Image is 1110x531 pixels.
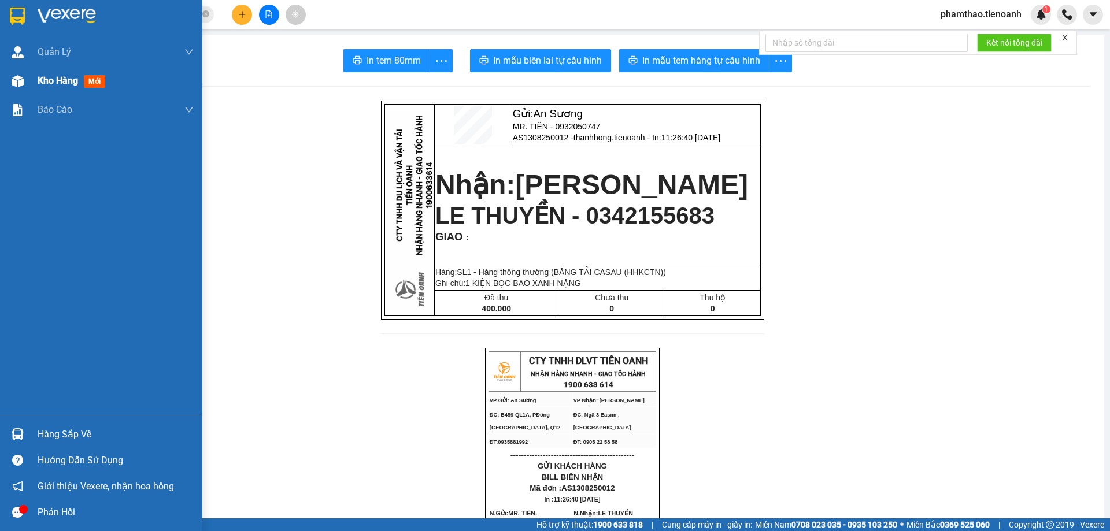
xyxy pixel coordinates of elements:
span: plus [238,10,246,18]
strong: NHẬN HÀNG NHANH - GIAO TỐC HÀNH [531,370,646,378]
sup: 1 [1042,5,1050,13]
button: file-add [259,5,279,25]
span: MR. TIÊN [508,510,535,517]
span: In mẫu tem hàng tự cấu hình [642,53,760,68]
button: aim [286,5,306,25]
span: An Sương [534,107,583,120]
span: ---------------------------------------------- [25,75,149,84]
span: Kết nối tổng đài [986,36,1042,49]
span: In mẫu biên lai tự cấu hình [493,53,602,68]
span: question-circle [12,455,23,466]
span: down [184,105,194,114]
span: close-circle [202,10,209,17]
span: copyright [1046,521,1054,529]
span: In : [545,496,601,503]
span: file-add [265,10,273,18]
strong: 1900 633 614 [77,28,127,37]
span: GỬI KHÁCH HÀNG [538,462,607,470]
img: icon-new-feature [1036,9,1046,20]
div: Hàng sắp về [38,426,194,443]
span: close-circle [202,9,209,20]
span: Kho hàng [38,75,78,86]
span: BILL BIÊN NHẬN [542,473,604,481]
button: plus [232,5,252,25]
span: ĐC: Ngã 3 Easim ,[GEOGRAPHIC_DATA] [573,412,631,430]
span: N.Nhận: [573,510,635,529]
span: ---------------------------------------------- [510,450,634,459]
span: Giới thiệu Vexere, nhận hoa hồng [38,479,174,493]
span: LE THUYỀN - [573,510,635,529]
span: 0 [711,304,715,313]
span: thanhhong.tienoanh - In: [573,133,720,142]
span: CTY TNHH DLVT TIẾN OANH [43,6,162,17]
button: more [430,49,453,72]
strong: 0708 023 035 - 0935 103 250 [791,520,897,529]
span: 0 [609,304,614,313]
span: 11:26:40 [DATE] [661,133,720,142]
span: ĐT: 0905 22 58 58 [573,439,618,445]
span: mới [84,75,105,88]
span: ĐC: Ngã 3 Easim ,[GEOGRAPHIC_DATA] [88,51,146,62]
button: printerIn tem 80mm [343,49,430,72]
span: printer [479,55,489,66]
img: warehouse-icon [12,75,24,87]
span: ĐT:0935881992 [5,65,43,71]
span: more [769,54,791,68]
span: ĐC: B459 QL1A, PĐông [GEOGRAPHIC_DATA], Q12 [5,51,76,62]
img: logo [5,8,34,36]
span: [PERSON_NAME] [515,169,748,200]
button: Kết nối tổng đài [977,34,1052,52]
span: VP Gửi: An Sương [5,43,51,49]
span: Đã thu [484,293,508,302]
span: Cung cấp máy in - giấy in: [662,518,752,531]
span: Ghi chú: [435,279,581,288]
span: VP Nhận: [PERSON_NAME] [88,43,159,49]
img: solution-icon [12,104,24,116]
span: 400.000 [482,304,511,313]
strong: Nhận: [435,169,748,200]
span: Chưa thu [595,293,628,302]
span: notification [12,481,23,492]
img: phone-icon [1062,9,1072,20]
span: message [12,507,23,518]
span: VP Gửi: An Sương [490,398,536,403]
span: 1 [1044,5,1048,13]
button: printerIn mẫu tem hàng tự cấu hình [619,49,769,72]
span: LE THUYỀN - 0342155683 [435,203,715,228]
span: 11:26:40 [DATE] [554,496,601,503]
span: MR. TIÊN - 0932050747 [513,122,601,131]
button: caret-down [1083,5,1103,25]
strong: 1900 633 614 [564,380,613,389]
strong: 0369 525 060 [940,520,990,529]
span: printer [628,55,638,66]
span: : [463,233,469,242]
img: logo-vxr [10,8,25,25]
input: Nhập số tổng đài [765,34,968,52]
span: ĐC: B459 QL1A, PĐông [GEOGRAPHIC_DATA], Q12 [490,412,561,430]
span: 1 - Hàng thông thường (BĂNG TẢI CASAU (HHKCTN)) [467,268,665,277]
span: down [184,47,194,57]
span: phamthao.tienoanh [931,7,1031,21]
button: printerIn mẫu biên lai tự cấu hình [470,49,611,72]
span: | [998,518,1000,531]
span: Hàng:SL [435,268,666,277]
span: aim [291,10,299,18]
span: printer [353,55,362,66]
button: more [769,49,792,72]
span: VP Nhận: [PERSON_NAME] [573,398,645,403]
span: 1 KIỆN BỌC BAO XANH NẶNG [465,279,581,288]
div: Hướng dẫn sử dụng [38,452,194,469]
span: close [1061,34,1069,42]
span: Gửi: [513,107,583,120]
span: | [652,518,653,531]
strong: NHẬN HÀNG NHANH - GIAO TỐC HÀNH [45,19,160,27]
span: more [430,54,452,68]
span: AS1308250012 [561,484,615,492]
span: ĐT:0935881992 [490,439,528,445]
span: Quản Lý [38,44,71,59]
span: caret-down [1088,9,1098,20]
span: Hỗ trợ kỹ thuật: [536,518,643,531]
span: AS1308250012 - [513,133,720,142]
div: Phản hồi [38,504,194,521]
span: Mã đơn : [530,484,615,492]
